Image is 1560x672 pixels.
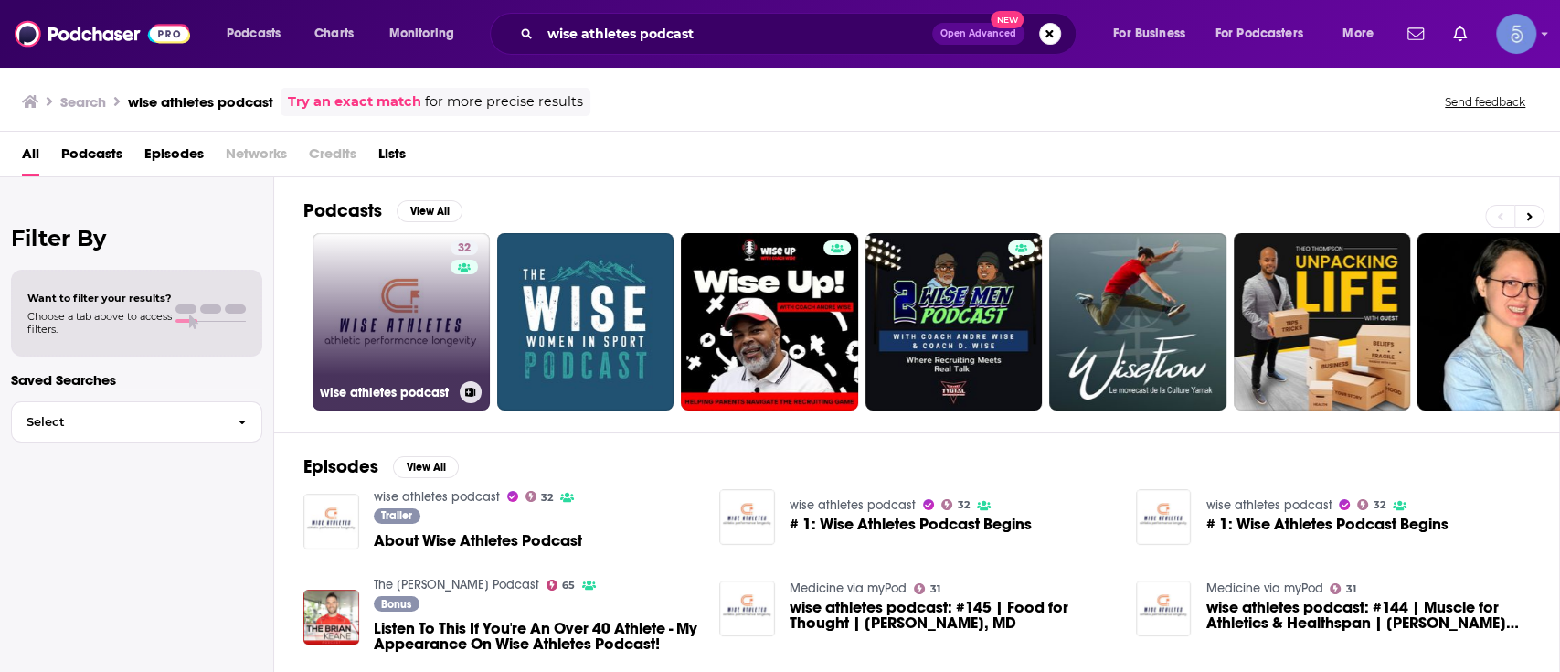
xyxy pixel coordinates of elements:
[320,385,452,400] h3: wise athletes podcast
[313,233,490,411] a: 32wise athletes podcast
[288,91,421,112] a: Try an exact match
[507,13,1094,55] div: Search podcasts, credits, & more...
[61,139,122,176] a: Podcasts
[1113,21,1185,47] span: For Business
[377,19,478,48] button: open menu
[128,93,273,111] h3: wise athletes podcast
[11,371,262,389] p: Saved Searches
[374,621,698,652] a: Listen To This If You're An Over 40 Athlete - My Appearance On Wise Athletes Podcast!
[374,577,539,592] a: The Brian Keane Podcast
[540,19,932,48] input: Search podcasts, credits, & more...
[1439,94,1531,110] button: Send feedback
[1330,19,1396,48] button: open menu
[1446,18,1474,49] a: Show notifications dropdown
[12,416,223,428] span: Select
[719,581,775,636] img: wise athletes podcast: #145 | Food for Thought | William Li, MD
[941,499,970,510] a: 32
[719,489,775,545] img: # 1: Wise Athletes Podcast Begins
[27,292,172,304] span: Want to filter your results?
[303,455,459,478] a: EpisodesView All
[15,16,190,51] img: Podchaser - Follow, Share and Rate Podcasts
[1342,21,1374,47] span: More
[397,200,462,222] button: View All
[425,91,583,112] span: for more precise results
[958,501,970,509] span: 32
[914,583,940,594] a: 31
[1400,18,1431,49] a: Show notifications dropdown
[227,21,281,47] span: Podcasts
[1346,585,1356,593] span: 31
[1330,583,1356,594] a: 31
[1100,19,1208,48] button: open menu
[991,11,1024,28] span: New
[374,489,500,505] a: wise athletes podcast
[11,225,262,251] h2: Filter By
[525,491,554,502] a: 32
[790,497,916,513] a: wise athletes podcast
[302,19,365,48] a: Charts
[303,590,359,645] img: Listen To This If You're An Over 40 Athlete - My Appearance On Wise Athletes Podcast!
[458,240,471,258] span: 32
[940,29,1016,38] span: Open Advanced
[144,139,204,176] a: Episodes
[1205,517,1448,532] a: # 1: Wise Athletes Podcast Begins
[451,240,478,255] a: 32
[790,581,907,596] a: Medicine via myPod
[309,139,356,176] span: Credits
[1205,600,1530,631] span: wise athletes podcast: #144 | Muscle for Athletics & Healthspan | [PERSON_NAME] MD, PhD, FRCP(C)
[547,580,576,591] a: 65
[1374,501,1385,509] span: 32
[60,93,106,111] h3: Search
[541,494,553,502] span: 32
[1357,499,1385,510] a: 32
[790,517,1032,532] a: # 1: Wise Athletes Podcast Begins
[381,510,412,521] span: Trailer
[1204,19,1330,48] button: open menu
[1496,14,1536,54] span: Logged in as Spiral5-G1
[562,581,575,590] span: 65
[1496,14,1536,54] img: User Profile
[27,310,172,336] span: Choose a tab above to access filters.
[1215,21,1303,47] span: For Podcasters
[303,199,382,222] h2: Podcasts
[1205,600,1530,631] a: wise athletes podcast: #144 | Muscle for Athletics & Healthspan | Mark Tarnopolsky MD, PhD, FRCP(C)
[303,455,378,478] h2: Episodes
[932,23,1024,45] button: Open AdvancedNew
[214,19,304,48] button: open menu
[374,533,582,549] a: About Wise Athletes Podcast
[378,139,406,176] a: Lists
[314,21,354,47] span: Charts
[11,401,262,443] button: Select
[1136,489,1192,545] img: # 1: Wise Athletes Podcast Begins
[303,494,359,549] img: About Wise Athletes Podcast
[22,139,39,176] a: All
[381,599,411,610] span: Bonus
[930,585,940,593] span: 31
[1205,497,1332,513] a: wise athletes podcast
[393,456,459,478] button: View All
[1136,581,1192,636] img: wise athletes podcast: #144 | Muscle for Athletics & Healthspan | Mark Tarnopolsky MD, PhD, FRCP(C)
[303,199,462,222] a: PodcastsView All
[790,600,1114,631] span: wise athletes podcast: #145 | Food for Thought | [PERSON_NAME], MD
[1205,581,1322,596] a: Medicine via myPod
[1496,14,1536,54] button: Show profile menu
[226,139,287,176] span: Networks
[790,600,1114,631] a: wise athletes podcast: #145 | Food for Thought | William Li, MD
[389,21,454,47] span: Monitoring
